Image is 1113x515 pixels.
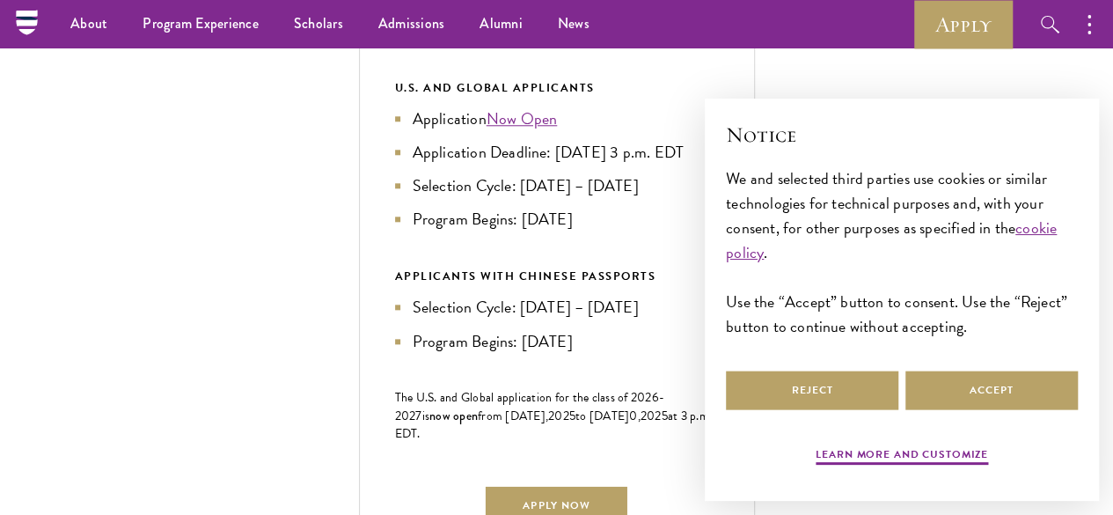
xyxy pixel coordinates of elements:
[487,107,558,130] a: Now Open
[726,216,1057,264] a: cookie policy
[575,407,629,425] span: to [DATE]
[638,407,641,425] span: ,
[395,78,719,98] div: U.S. and Global Applicants
[662,407,668,425] span: 5
[395,329,719,354] li: Program Begins: [DATE]
[395,140,719,165] li: Application Deadline: [DATE] 3 p.m. EDT
[569,407,575,425] span: 5
[726,120,1078,150] h2: Notice
[905,371,1078,410] button: Accept
[629,407,637,425] span: 0
[395,388,652,407] span: The U.S. and Global application for the class of 202
[395,267,719,286] div: APPLICANTS WITH CHINESE PASSPORTS
[395,388,665,425] span: -202
[395,173,719,198] li: Selection Cycle: [DATE] – [DATE]
[395,107,719,131] li: Application
[395,207,719,232] li: Program Begins: [DATE]
[478,407,548,425] span: from [DATE],
[395,295,719,320] li: Selection Cycle: [DATE] – [DATE]
[641,407,662,425] span: 202
[726,371,898,410] button: Reject
[422,407,430,425] span: is
[395,407,713,443] span: at 3 p.m. EDT.
[548,407,569,425] span: 202
[816,446,988,467] button: Learn more and customize
[726,166,1078,340] div: We and selected third parties use cookies or similar technologies for technical purposes and, wit...
[415,407,421,425] span: 7
[652,388,659,407] span: 6
[429,407,478,424] span: now open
